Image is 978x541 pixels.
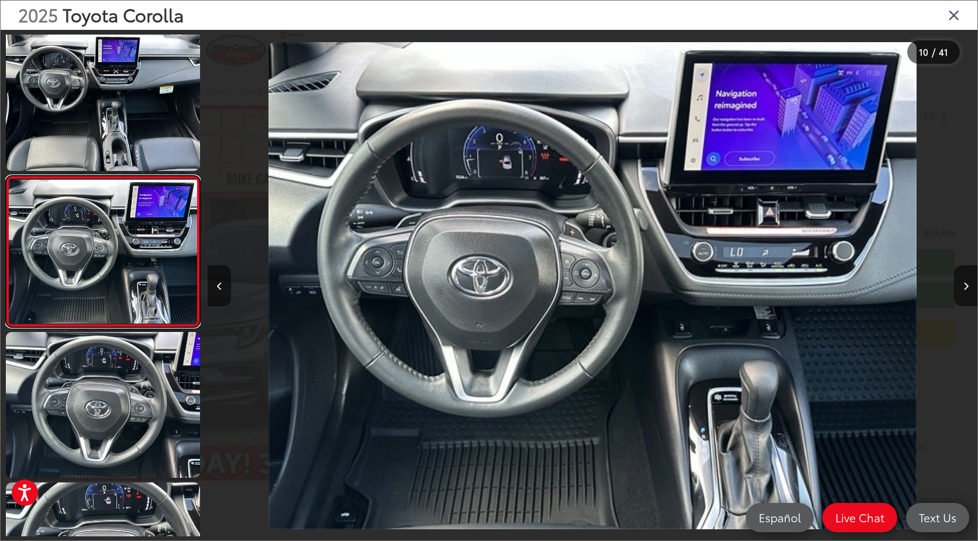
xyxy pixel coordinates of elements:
button: Previous image [208,265,231,306]
img: 2025 Toyota Corolla XSE [4,331,202,480]
span: 2025 [18,2,58,27]
img: 2025 Toyota Corolla XSE [7,179,199,323]
a: Live Chat [822,503,897,532]
i: Close gallery [948,7,960,22]
span: Text Us [913,510,962,525]
img: 2025 Toyota Corolla XSE [4,24,202,173]
span: 10 [919,45,928,58]
span: / [931,48,936,56]
span: Español [753,510,807,525]
span: Live Chat [829,510,890,525]
span: 41 [939,45,948,58]
img: 2025 Toyota Corolla XSE [268,42,917,529]
button: Next image [954,265,977,306]
div: 2025 Toyota Corolla XSE 9 [208,42,977,529]
a: Text Us [906,503,969,532]
span: Toyota Corolla [63,2,184,27]
a: Español [746,503,814,532]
